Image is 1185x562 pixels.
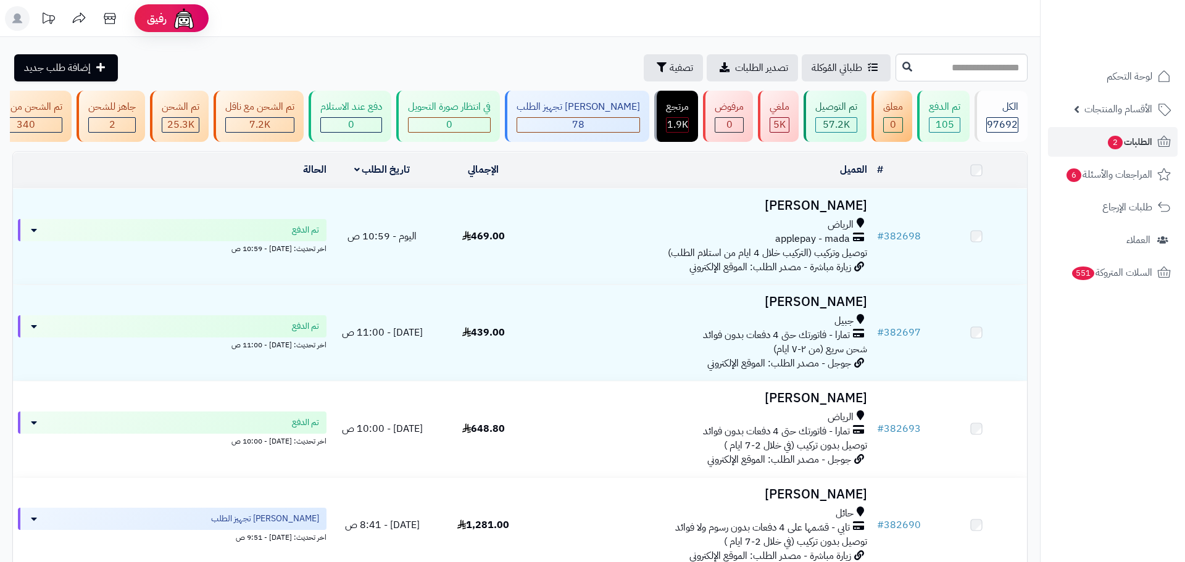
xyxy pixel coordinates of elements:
[539,391,867,405] h3: [PERSON_NAME]
[775,232,850,246] span: applepay - mada
[834,314,854,328] span: جبيل
[652,91,701,142] a: مرتجع 1.9K
[840,162,867,177] a: العميل
[342,421,423,436] span: [DATE] - 10:00 ص
[724,438,867,453] span: توصيل بدون تركيب (في خلال 2-7 ايام )
[14,54,118,81] a: إضافة طلب جديد
[773,117,786,132] span: 5K
[292,416,319,429] span: تم الدفع
[816,118,857,132] div: 57245
[211,513,319,525] span: [PERSON_NAME] تجهيز الطلب
[1107,68,1152,85] span: لوحة التحكم
[211,91,306,142] a: تم الشحن مع ناقل 7.2K
[502,91,652,142] a: [PERSON_NAME] تجهيز الطلب 78
[877,421,921,436] a: #382693
[667,118,688,132] div: 1856
[162,118,199,132] div: 25312
[572,117,584,132] span: 78
[1048,258,1178,287] a: السلات المتروكة551
[877,325,884,340] span: #
[724,534,867,549] span: توصيل بدون تركيب (في خلال 2-7 ايام )
[18,530,326,543] div: اخر تحديث: [DATE] - 9:51 ص
[172,6,196,31] img: ai-face.png
[703,328,850,342] span: تمارا - فاتورتك حتى 4 دفعات بدون فوائد
[18,337,326,350] div: اخر تحديث: [DATE] - 11:00 ص
[707,54,798,81] a: تصدير الطلبات
[539,487,867,502] h3: [PERSON_NAME]
[147,11,167,26] span: رفيق
[1048,192,1178,222] a: طلبات الإرجاع
[1107,133,1152,151] span: الطلبات
[409,118,490,132] div: 0
[675,521,850,535] span: تابي - قسّمها على 4 دفعات بدون رسوم ولا فوائد
[468,162,499,177] a: الإجمالي
[668,246,867,260] span: توصيل وتركيب (التركيب خلال 4 ايام من استلام الطلب)
[539,295,867,309] h3: [PERSON_NAME]
[348,117,354,132] span: 0
[869,91,915,142] a: معلق 0
[408,100,491,114] div: في انتظار صورة التحويل
[167,117,194,132] span: 25.3K
[812,60,862,75] span: طلباتي المُوكلة
[462,421,505,436] span: 648.80
[320,100,382,114] div: دفع عند الاستلام
[354,162,410,177] a: تاريخ الطلب
[877,229,884,244] span: #
[823,117,850,132] span: 57.2K
[226,118,294,132] div: 7222
[836,506,854,521] span: حائل
[17,117,35,132] span: 340
[303,162,326,177] a: الحالة
[347,229,417,244] span: اليوم - 10:59 ص
[446,117,452,132] span: 0
[292,320,319,333] span: تم الدفع
[715,118,743,132] div: 0
[1048,225,1178,255] a: العملاء
[890,117,896,132] span: 0
[89,118,135,132] div: 2
[517,118,639,132] div: 78
[877,518,884,532] span: #
[517,100,640,114] div: [PERSON_NAME] تجهيز الطلب
[936,117,954,132] span: 105
[707,452,851,467] span: جوجل - مصدر الطلب: الموقع الإلكتروني
[24,60,91,75] span: إضافة طلب جديد
[773,342,867,357] span: شحن سريع (من ٢-٧ ايام)
[1108,136,1123,149] span: 2
[1048,160,1178,189] a: المراجعات والأسئلة6
[972,91,1030,142] a: الكل97692
[689,260,851,275] span: زيارة مباشرة - مصدر الطلب: الموقع الإلكتروني
[148,91,211,142] a: تم الشحن 25.3K
[1072,267,1094,280] span: 551
[462,325,505,340] span: 439.00
[884,118,902,132] div: 0
[726,117,733,132] span: 0
[109,117,115,132] span: 2
[306,91,394,142] a: دفع عند الاستلام 0
[877,325,921,340] a: #382697
[987,117,1018,132] span: 97692
[321,118,381,132] div: 0
[802,54,891,81] a: طلباتي المُوكلة
[883,100,903,114] div: معلق
[877,229,921,244] a: #382698
[1126,231,1150,249] span: العملاء
[162,100,199,114] div: تم الشحن
[88,100,136,114] div: جاهز للشحن
[929,100,960,114] div: تم الدفع
[74,91,148,142] a: جاهز للشحن 2
[1071,264,1152,281] span: السلات المتروكة
[345,518,420,532] span: [DATE] - 8:41 ص
[18,434,326,447] div: اخر تحديث: [DATE] - 10:00 ص
[666,100,689,114] div: مرتجع
[877,162,883,177] a: #
[715,100,744,114] div: مرفوض
[249,117,270,132] span: 7.2K
[342,325,423,340] span: [DATE] - 11:00 ص
[877,518,921,532] a: #382690
[457,518,509,532] span: 1,281.00
[1048,127,1178,157] a: الطلبات2
[292,224,319,236] span: تم الدفع
[828,410,854,424] span: الرياض
[1065,166,1152,183] span: المراجعات والأسئلة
